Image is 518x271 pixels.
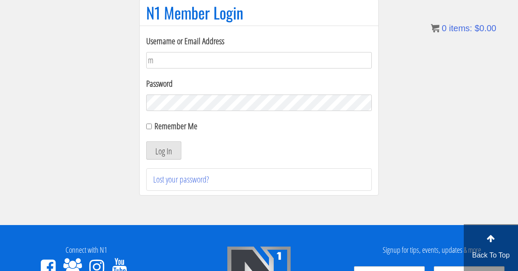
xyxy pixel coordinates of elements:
p: Back To Top [464,250,518,261]
button: Log In [146,141,181,160]
a: Lost your password? [153,173,209,185]
h4: Connect with N1 [7,246,166,255]
span: items: [449,23,472,33]
h4: Signup for tips, events, updates & more [352,246,511,255]
h1: N1 Member Login [146,4,372,21]
label: Remember Me [154,120,197,132]
label: Password [146,77,372,90]
a: 0 items: $0.00 [431,23,496,33]
span: $ [475,23,479,33]
bdi: 0.00 [475,23,496,33]
label: Username or Email Address [146,35,372,48]
span: 0 [442,23,446,33]
img: icon11.png [431,24,439,33]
